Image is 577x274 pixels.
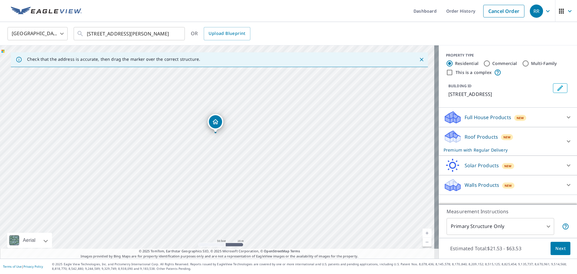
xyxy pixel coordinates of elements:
[23,264,43,269] a: Privacy Policy
[27,57,200,62] p: Check that the address is accurate, then drag the marker over the correct structure.
[447,218,554,235] div: Primary Structure Only
[492,60,517,66] label: Commercial
[465,181,499,189] p: Walls Products
[418,56,426,63] button: Close
[52,262,574,271] p: © 2025 Eagle View Technologies, Inc. and Pictometry International Corp. All Rights Reserved. Repo...
[21,233,37,248] div: Aerial
[447,208,569,215] p: Measurement Instructions
[191,27,250,40] div: OR
[444,110,572,125] div: Full House ProductsNew
[423,229,432,238] a: Current Level 19, Zoom In
[455,60,478,66] label: Residential
[7,233,52,248] div: Aerial
[208,114,223,133] div: Dropped pin, building 1, Residential property, 200 MACKENZIE BLVD MACKENZIE BC V0J2C0
[3,265,43,268] p: |
[503,135,511,140] span: New
[290,249,300,253] a: Terms
[555,245,566,252] span: Next
[531,60,557,66] label: Multi-Family
[139,249,300,254] span: © 2025 TomTom, Earthstar Geographics SIO, © 2025 Microsoft Corporation, ©
[3,264,22,269] a: Terms of Use
[209,30,245,37] span: Upload Blueprint
[517,115,524,120] span: New
[444,130,572,153] div: Roof ProductsNewPremium with Regular Delivery
[444,178,572,192] div: Walls ProductsNew
[562,223,569,230] span: Your report will include only the primary structure on the property. For example, a detached gara...
[87,25,172,42] input: Search by address or latitude-longitude
[204,27,250,40] a: Upload Blueprint
[445,242,526,255] p: Estimated Total: $21.53 - $63.53
[553,83,567,93] button: Edit building 1
[448,91,551,98] p: [STREET_ADDRESS]
[264,249,289,253] a: OpenStreetMap
[448,83,472,88] p: BUILDING ID
[423,238,432,247] a: Current Level 19, Zoom Out
[551,242,570,255] button: Next
[8,25,68,42] div: [GEOGRAPHIC_DATA]
[446,53,570,58] div: PROPERTY TYPE
[483,5,524,17] a: Cancel Order
[530,5,543,18] div: RR
[444,147,561,153] p: Premium with Regular Delivery
[465,133,498,140] p: Roof Products
[11,7,82,16] img: EV Logo
[505,183,512,188] span: New
[444,158,572,173] div: Solar ProductsNew
[465,162,499,169] p: Solar Products
[465,114,511,121] p: Full House Products
[456,69,492,75] label: This is a complex
[504,164,512,168] span: New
